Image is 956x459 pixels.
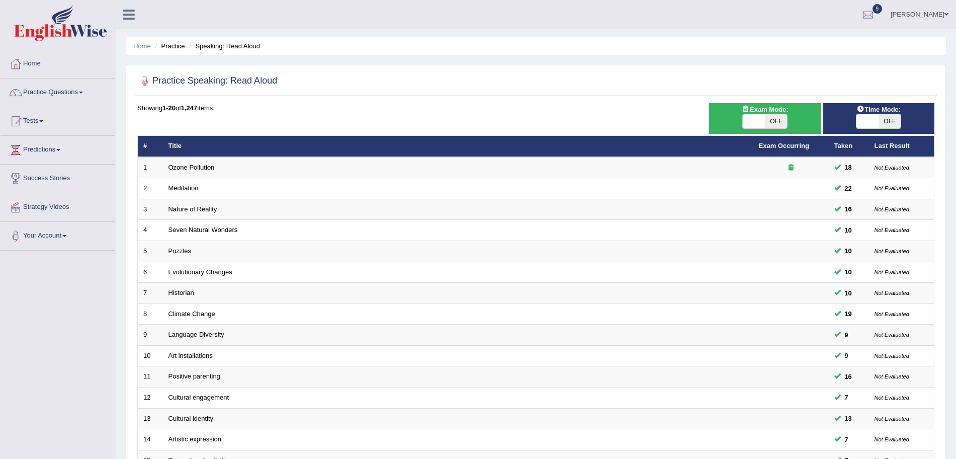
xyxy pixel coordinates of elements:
small: Not Evaluated [875,436,909,442]
a: Meditation [168,184,199,192]
td: 7 [138,283,163,304]
a: Cultural identity [168,415,214,422]
span: You can still take this question [841,330,852,340]
td: 9 [138,325,163,346]
span: You can still take this question [841,162,856,173]
a: Practice Questions [1,79,115,104]
span: 9 [873,4,883,14]
b: 1,247 [181,104,198,112]
span: You can still take this question [841,267,856,277]
a: Cultural engagement [168,394,229,401]
div: Showing of items. [137,103,934,113]
small: Not Evaluated [875,185,909,191]
a: Tests [1,107,115,132]
small: Not Evaluated [875,311,909,317]
th: # [138,136,163,157]
a: Ozone Pollution [168,164,215,171]
a: Exam Occurring [759,142,809,149]
small: Not Evaluated [875,206,909,212]
a: Home [133,42,151,50]
small: Not Evaluated [875,416,909,422]
span: You can still take this question [841,183,856,194]
a: Historian [168,289,194,296]
span: You can still take this question [841,434,852,445]
small: Not Evaluated [875,353,909,359]
small: Not Evaluated [875,165,909,171]
span: You can still take this question [841,413,856,424]
a: Seven Natural Wonders [168,226,238,234]
td: 2 [138,178,163,199]
th: Taken [829,136,869,157]
span: Time Mode: [852,104,905,115]
a: Art installations [168,352,213,359]
td: 12 [138,387,163,408]
a: Nature of Reality [168,205,217,213]
a: Artistic expression [168,435,221,443]
small: Not Evaluated [875,227,909,233]
span: You can still take this question [841,371,856,382]
a: Language Diversity [168,331,224,338]
h2: Practice Speaking: Read Aloud [137,73,277,89]
small: Not Evaluated [875,395,909,401]
td: 1 [138,157,163,178]
span: You can still take this question [841,392,852,403]
li: Speaking: Read Aloud [187,41,260,51]
td: 11 [138,366,163,388]
b: 1-20 [162,104,176,112]
td: 3 [138,199,163,220]
a: Positive parenting [168,372,220,380]
span: You can still take this question [841,246,856,256]
small: Not Evaluated [875,290,909,296]
a: Evolutionary Changes [168,268,232,276]
span: OFF [879,114,901,128]
small: Not Evaluated [875,248,909,254]
span: You can still take this question [841,204,856,214]
td: 13 [138,408,163,429]
td: 5 [138,241,163,262]
a: Predictions [1,136,115,161]
a: Strategy Videos [1,193,115,218]
small: Not Evaluated [875,373,909,379]
td: 8 [138,303,163,325]
small: Not Evaluated [875,332,909,338]
a: Success Stories [1,165,115,190]
a: Your Account [1,222,115,247]
span: You can still take this question [841,350,852,361]
a: Home [1,50,115,75]
span: OFF [765,114,787,128]
td: 10 [138,345,163,366]
span: You can still take this question [841,288,856,298]
span: You can still take this question [841,309,856,319]
td: 14 [138,429,163,450]
a: Puzzles [168,247,192,255]
div: Exam occurring question [759,163,823,173]
li: Practice [152,41,185,51]
th: Last Result [869,136,934,157]
span: Exam Mode: [738,104,792,115]
span: You can still take this question [841,225,856,236]
a: Climate Change [168,310,215,318]
td: 4 [138,220,163,241]
small: Not Evaluated [875,269,909,275]
div: Show exams occurring in exams [709,103,821,134]
th: Title [163,136,753,157]
td: 6 [138,262,163,283]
